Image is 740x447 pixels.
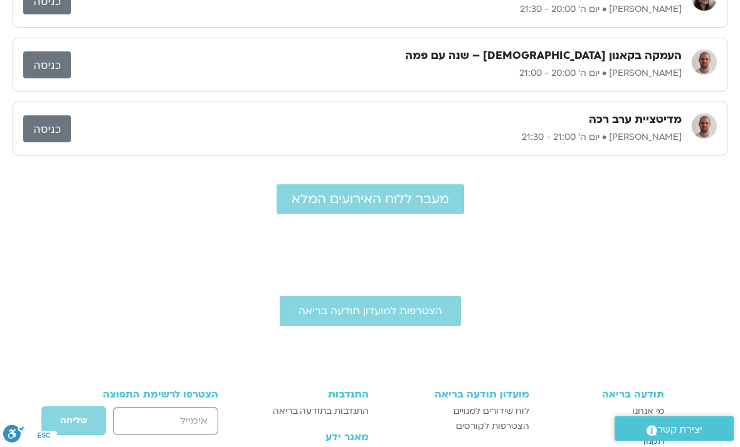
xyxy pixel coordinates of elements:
[23,115,71,142] a: כניסה
[113,408,218,434] input: אימייל
[253,431,369,443] h3: מאגר ידע
[273,404,369,419] span: התנדבות בתודעה בריאה
[381,404,529,419] a: לוח שידורים למנויים
[60,416,87,426] span: שליחה
[292,192,449,206] span: מעבר ללוח האירועים המלא
[76,406,218,442] form: טופס חדש
[542,419,665,434] a: צור קשר
[253,404,369,419] a: התנדבות בתודעה בריאה
[542,389,665,400] h3: תודעה בריאה
[23,51,71,78] a: כניסה
[71,66,682,81] p: [PERSON_NAME] • יום ה׳ 20:00 - 21:00
[280,296,461,326] a: הצטרפות למועדון תודעה בריאה
[615,416,734,441] a: יצירת קשר
[589,112,682,127] h3: מדיטציית ערב רכה
[71,2,682,17] p: [PERSON_NAME] • יום ה׳ 20:00 - 21:30
[453,404,529,419] span: לוח שידורים למנויים
[277,184,464,214] a: מעבר ללוח האירועים המלא
[76,389,218,400] h3: הצטרפו לרשימת התפוצה
[381,389,529,400] h3: מועדון תודעה בריאה
[692,113,717,139] img: דקל קנטי
[41,406,107,436] button: שליחה
[405,48,682,63] h3: העמקה בקאנון [DEMOGRAPHIC_DATA] – שנה עם פמה
[692,50,717,75] img: דקל קנטי
[381,419,529,434] a: הצטרפות לקורסים
[299,305,442,317] span: הצטרפות למועדון תודעה בריאה
[456,419,529,434] span: הצטרפות לקורסים
[542,404,665,419] a: מי אנחנו
[632,404,664,419] span: מי אנחנו
[253,389,369,400] h3: התנדבות
[657,421,702,438] span: יצירת קשר
[71,130,682,145] p: [PERSON_NAME] • יום ה׳ 21:00 - 21:30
